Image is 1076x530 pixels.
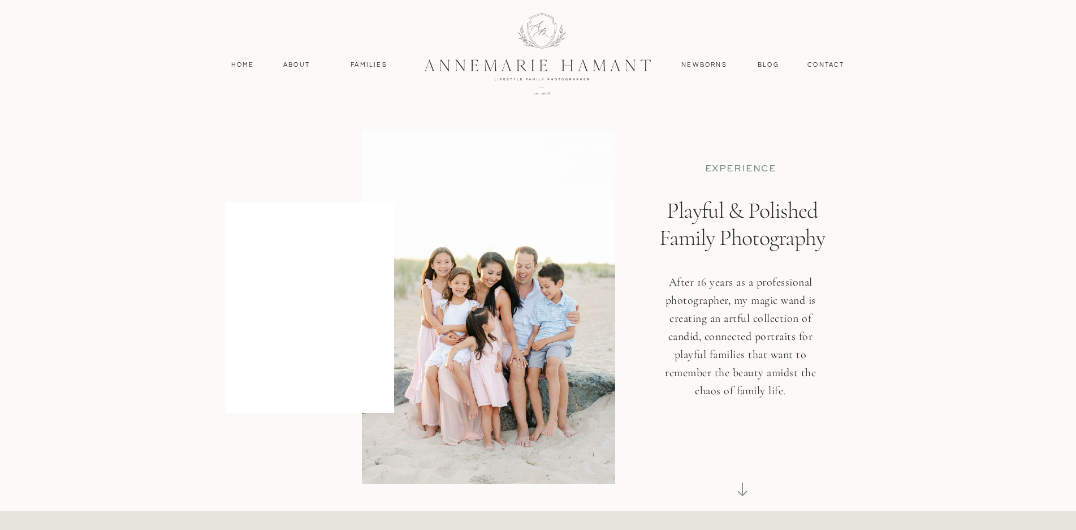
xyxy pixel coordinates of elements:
[658,273,824,419] h3: After 16 years as a professional photographer, my magic wand is creating an artful collection of ...
[650,197,835,300] h1: Playful & Polished Family Photography
[280,60,313,70] a: About
[344,60,395,70] a: Families
[802,60,851,70] a: contact
[226,60,260,70] a: Home
[755,60,782,70] a: Blog
[677,60,732,70] a: Newborns
[671,163,810,175] p: EXPERIENCE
